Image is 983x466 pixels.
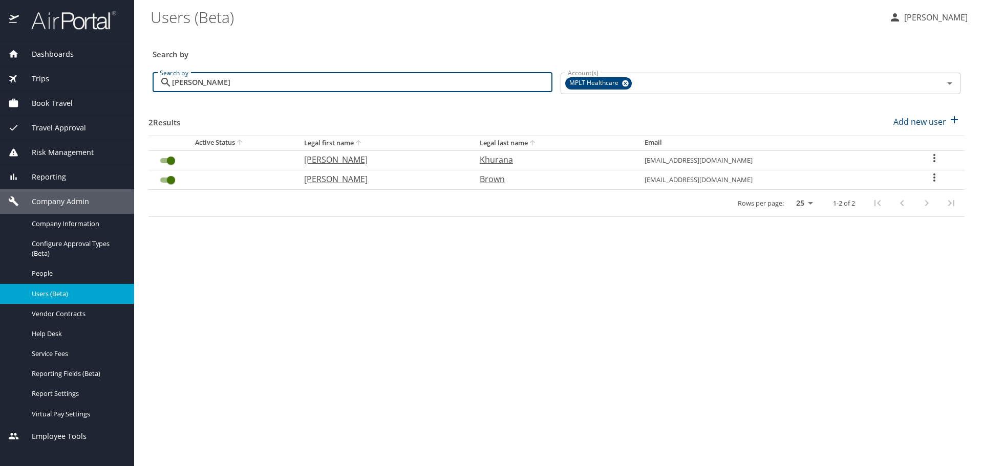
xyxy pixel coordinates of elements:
[788,195,817,211] select: rows per page
[32,349,122,359] span: Service Fees
[565,77,632,90] div: MPLT Healthcare
[354,139,364,148] button: sort
[19,49,74,60] span: Dashboards
[151,1,881,33] h1: Users (Beta)
[636,170,905,190] td: [EMAIL_ADDRESS][DOMAIN_NAME]
[19,196,89,207] span: Company Admin
[528,139,538,148] button: sort
[32,409,122,419] span: Virtual Pay Settings
[304,173,459,185] p: [PERSON_NAME]
[833,200,855,207] p: 1-2 of 2
[901,11,968,24] p: [PERSON_NAME]
[885,8,972,27] button: [PERSON_NAME]
[480,153,624,166] p: Khurana
[565,78,625,88] span: MPLT Healthcare
[32,269,122,278] span: People
[19,98,73,109] span: Book Travel
[172,73,552,92] input: Search by name or email
[148,136,296,150] th: Active Status
[32,309,122,319] span: Vendor Contracts
[9,10,20,30] img: icon-airportal.png
[32,389,122,398] span: Report Settings
[153,42,960,60] h3: Search by
[148,110,180,128] h3: 2 Results
[235,138,245,148] button: sort
[19,431,87,442] span: Employee Tools
[32,369,122,379] span: Reporting Fields (Beta)
[472,136,636,150] th: Legal last name
[32,289,122,299] span: Users (Beta)
[738,200,784,207] p: Rows per page:
[480,173,624,185] p: Brown
[943,76,957,91] button: Open
[296,136,472,150] th: Legal first name
[32,239,122,258] span: Configure Approval Types (Beta)
[636,136,905,150] th: Email
[148,136,965,217] table: User Search Table
[19,147,94,158] span: Risk Management
[19,122,86,134] span: Travel Approval
[20,10,116,30] img: airportal-logo.png
[304,153,459,166] p: [PERSON_NAME]
[19,171,66,183] span: Reporting
[32,329,122,339] span: Help Desk
[889,110,965,133] button: Add new user
[32,219,122,229] span: Company Information
[19,73,49,84] span: Trips
[893,116,946,128] p: Add new user
[636,150,905,170] td: [EMAIL_ADDRESS][DOMAIN_NAME]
